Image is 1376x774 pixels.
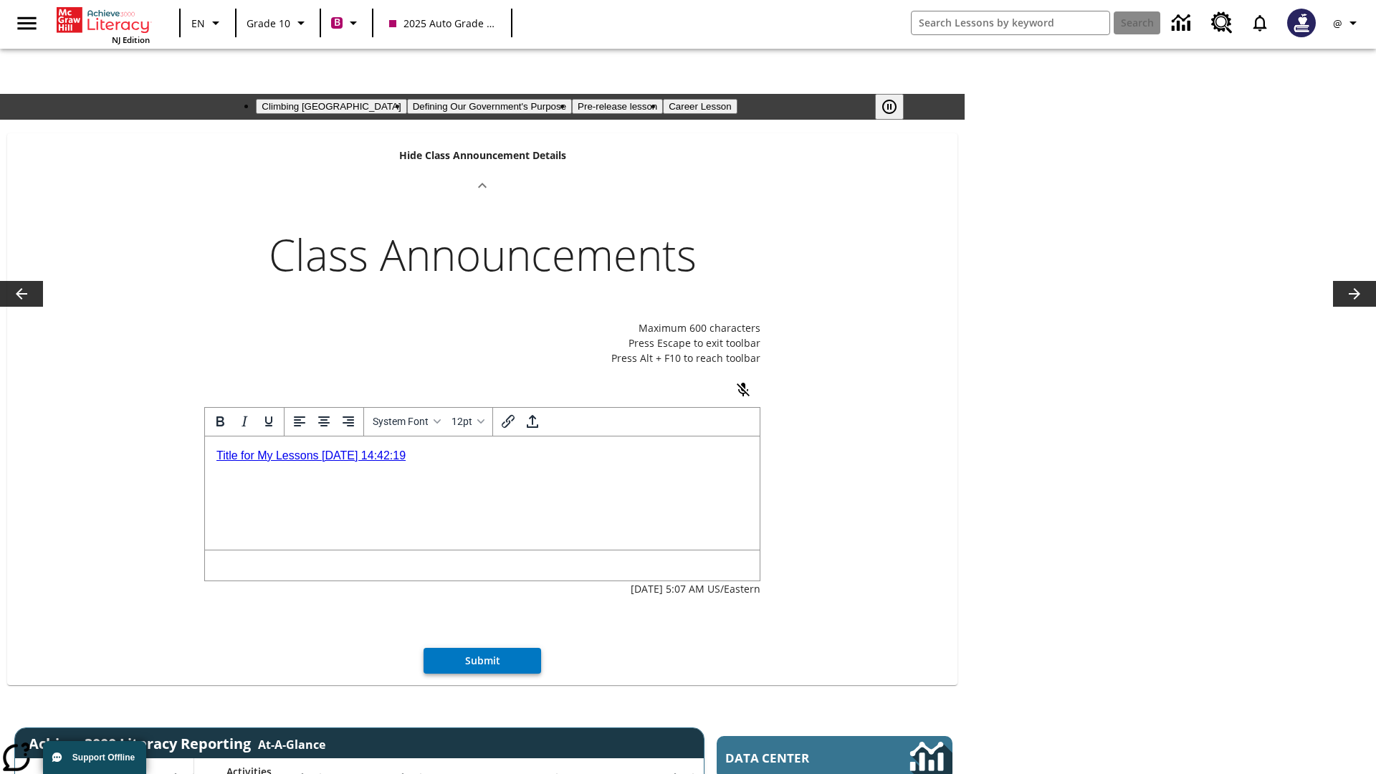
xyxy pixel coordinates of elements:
button: Bold [208,409,232,434]
button: Grade: Grade 10, Select a grade [241,10,315,36]
button: Boost Class color is violet red. Change class color [325,10,368,36]
span: Achieve3000 Literacy Reporting [29,734,325,753]
h2: Class Announcements [269,229,697,280]
button: Italic [232,409,257,434]
div: Pause [875,94,918,120]
div: At-A-Glance [258,734,325,752]
button: Profile/Settings [1324,10,1370,36]
button: Pause [875,94,904,120]
button: Align center [312,409,336,434]
img: Avatar [1287,9,1316,37]
a: Notifications [1241,4,1279,42]
span: System Font [373,416,429,427]
div: Home [57,4,150,45]
span: Grade 10 [247,16,290,31]
p: Press Escape to exit toolbar [204,335,760,350]
button: Font sizes [446,409,489,434]
button: Lesson carousel, Next [1333,281,1376,307]
span: NJ Edition [112,34,150,45]
button: Language: EN, Select a language [185,10,231,36]
div: Hide Class Announcement Details [7,133,957,194]
button: Align left [287,409,312,434]
button: Align right [336,409,360,434]
span: 12pt [451,416,472,427]
button: Underline [257,409,281,434]
button: Support Offline [43,741,146,774]
button: Slide 1 Climbing Mount Tai [256,99,406,114]
button: Fonts [367,409,446,434]
p: [DATE] 5:07 AM US/Eastern [631,581,760,596]
button: Attachment [520,409,545,434]
button: Slide 4 Career Lesson [663,99,737,114]
button: Slide 3 Pre-release lesson [572,99,663,114]
span: @ [1333,16,1342,31]
button: Click to activate and allow voice recognition [726,373,760,407]
p: Maximum 600 characters [204,320,760,335]
input: search field [912,11,1109,34]
p: Press Alt + F10 to reach toolbar [204,350,760,365]
button: Submit [424,648,541,674]
button: Open side menu [6,2,48,44]
a: Data Center [1163,4,1203,43]
div: Hide Class Announcement Details [7,194,957,686]
span: EN [191,16,205,31]
button: Slide 2 Defining Our Government's Purpose [407,99,572,114]
a: Resource Center, Will open in new tab [1203,4,1241,42]
button: Select a new avatar [1279,4,1324,42]
span: Support Offline [72,752,135,763]
span: B [334,14,340,32]
button: Insert/edit link [496,409,520,434]
iframe: Rich Text Area. Press ALT-0 for help. [205,436,760,550]
a: Home [57,6,150,34]
p: Hide Class Announcement Details [399,148,566,163]
span: Data Center [725,750,861,766]
span: 2025 Auto Grade 10 [389,16,495,31]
